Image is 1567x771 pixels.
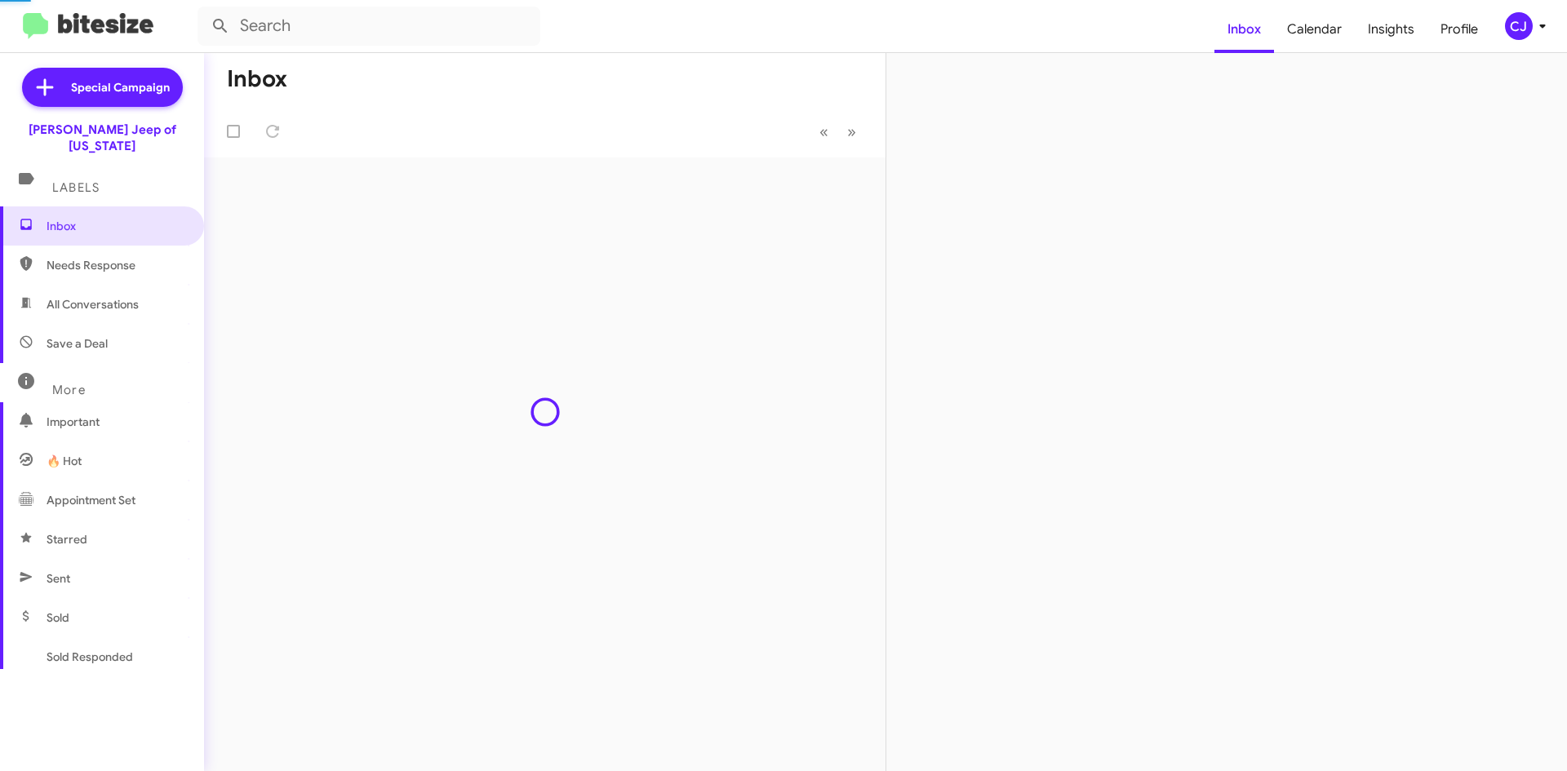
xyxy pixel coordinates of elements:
[47,531,87,547] span: Starred
[22,68,183,107] a: Special Campaign
[810,115,866,148] nav: Page navigation example
[47,218,185,234] span: Inbox
[1355,6,1427,53] a: Insights
[819,122,828,142] span: «
[47,414,185,430] span: Important
[52,383,86,397] span: More
[1491,12,1549,40] button: CJ
[47,492,135,508] span: Appointment Set
[837,115,866,148] button: Next
[47,257,185,273] span: Needs Response
[47,570,70,587] span: Sent
[47,649,133,665] span: Sold Responded
[810,115,838,148] button: Previous
[227,66,287,92] h1: Inbox
[47,335,108,352] span: Save a Deal
[1505,12,1533,40] div: CJ
[1274,6,1355,53] a: Calendar
[1214,6,1274,53] a: Inbox
[1427,6,1491,53] a: Profile
[47,609,69,626] span: Sold
[847,122,856,142] span: »
[198,7,540,46] input: Search
[47,296,139,312] span: All Conversations
[47,453,82,469] span: 🔥 Hot
[71,79,170,95] span: Special Campaign
[52,180,100,195] span: Labels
